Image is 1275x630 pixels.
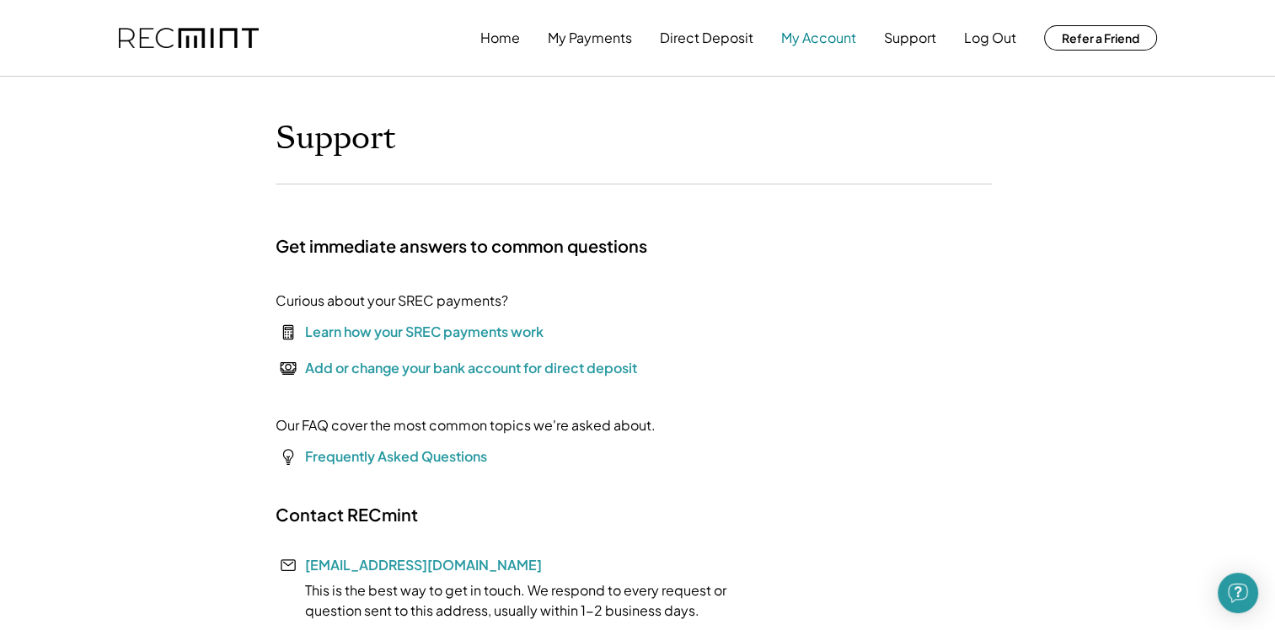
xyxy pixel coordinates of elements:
[884,21,936,55] button: Support
[781,21,856,55] button: My Account
[305,358,637,378] div: Add or change your bank account for direct deposit
[276,119,396,158] h1: Support
[1044,25,1157,51] button: Refer a Friend
[276,580,781,621] div: This is the best way to get in touch. We respond to every request or question sent to this addres...
[660,21,753,55] button: Direct Deposit
[305,556,542,574] a: [EMAIL_ADDRESS][DOMAIN_NAME]
[276,504,418,526] h2: Contact RECmint
[480,21,520,55] button: Home
[964,21,1016,55] button: Log Out
[548,21,632,55] button: My Payments
[276,235,647,257] h2: Get immediate answers to common questions
[276,415,656,435] div: Our FAQ cover the most common topics we're asked about.
[276,291,508,311] div: Curious about your SREC payments?
[119,28,259,49] img: recmint-logotype%403x.png
[305,322,544,342] div: Learn how your SREC payments work
[1218,573,1258,613] div: Open Intercom Messenger
[305,447,487,465] a: Frequently Asked Questions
